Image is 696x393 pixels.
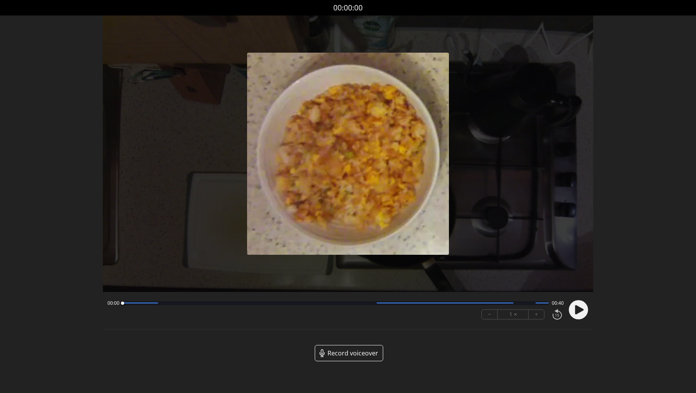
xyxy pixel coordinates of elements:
button: + [529,310,544,319]
img: Poster Image [247,53,449,255]
div: 1 × [498,310,529,319]
span: 00:00 [107,300,119,306]
a: Record voiceover [315,345,383,361]
button: − [482,310,498,319]
span: Record voiceover [328,348,378,358]
a: 00:00:00 [333,2,363,14]
span: 00:40 [552,300,564,306]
